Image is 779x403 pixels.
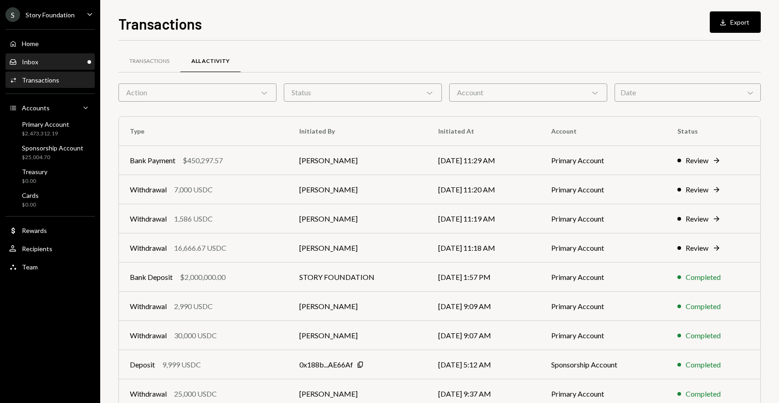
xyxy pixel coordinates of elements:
[427,146,540,175] td: [DATE] 11:29 AM
[22,76,59,84] div: Transactions
[22,177,47,185] div: $0.00
[174,184,213,195] div: 7,000 USDC
[191,57,230,65] div: All Activity
[22,120,69,128] div: Primary Account
[686,213,708,224] div: Review
[288,175,427,204] td: [PERSON_NAME]
[5,141,95,163] a: Sponsorship Account$25,004.70
[540,146,666,175] td: Primary Account
[22,191,39,199] div: Cards
[540,175,666,204] td: Primary Account
[130,243,167,253] div: Withdrawal
[174,388,217,399] div: 25,000 USDC
[118,50,180,73] a: Transactions
[130,213,167,224] div: Withdrawal
[288,292,427,321] td: [PERSON_NAME]
[686,388,721,399] div: Completed
[162,359,201,370] div: 9,999 USDC
[427,233,540,263] td: [DATE] 11:18 AM
[130,359,155,370] div: Deposit
[22,40,39,47] div: Home
[130,184,167,195] div: Withdrawal
[686,272,721,283] div: Completed
[22,227,47,234] div: Rewards
[686,155,708,166] div: Review
[288,233,427,263] td: [PERSON_NAME]
[288,321,427,350] td: [PERSON_NAME]
[5,72,95,88] a: Transactions
[22,104,50,112] div: Accounts
[174,213,213,224] div: 1,586 USDC
[449,83,607,102] div: Account
[129,57,169,65] div: Transactions
[686,330,721,341] div: Completed
[427,321,540,350] td: [DATE] 9:07 AM
[22,201,39,209] div: $0.00
[427,292,540,321] td: [DATE] 9:09 AM
[174,301,213,312] div: 2,990 USDC
[540,292,666,321] td: Primary Account
[22,168,47,176] div: Treasury
[686,184,708,195] div: Review
[666,117,760,146] th: Status
[22,130,69,138] div: $2,473,312.19
[5,99,95,116] a: Accounts
[427,350,540,379] td: [DATE] 5:12 AM
[22,144,83,152] div: Sponsorship Account
[5,258,95,275] a: Team
[130,330,167,341] div: Withdrawal
[686,359,721,370] div: Completed
[299,359,353,370] div: 0x188b...AE66Af
[427,117,540,146] th: Initiated At
[710,11,761,33] button: Export
[26,11,75,19] div: Story Foundation
[5,189,95,211] a: Cards$0.00
[183,155,223,166] div: $450,297.57
[22,245,52,253] div: Recipients
[427,263,540,292] td: [DATE] 1:57 PM
[540,233,666,263] td: Primary Account
[5,222,95,238] a: Rewards
[540,321,666,350] td: Primary Account
[22,263,38,271] div: Team
[5,53,95,70] a: Inbox
[22,154,83,161] div: $25,004.70
[5,35,95,52] a: Home
[130,388,167,399] div: Withdrawal
[540,350,666,379] td: Sponsorship Account
[5,118,95,139] a: Primary Account$2,473,312.19
[540,117,666,146] th: Account
[427,175,540,204] td: [DATE] 11:20 AM
[174,330,217,341] div: 30,000 USDC
[118,15,202,33] h1: Transactions
[540,263,666,292] td: Primary Account
[5,7,20,22] div: S
[5,165,95,187] a: Treasury$0.00
[288,263,427,292] td: STORY FOUNDATION
[130,155,175,166] div: Bank Payment
[686,243,708,253] div: Review
[427,204,540,233] td: [DATE] 11:19 AM
[686,301,721,312] div: Completed
[180,272,225,283] div: $2,000,000.00
[119,117,288,146] th: Type
[5,240,95,257] a: Recipients
[284,83,442,102] div: Status
[288,117,427,146] th: Initiated By
[130,301,167,312] div: Withdrawal
[540,204,666,233] td: Primary Account
[130,272,173,283] div: Bank Deposit
[180,50,241,73] a: All Activity
[615,83,761,102] div: Date
[22,58,38,66] div: Inbox
[174,243,226,253] div: 16,666.67 USDC
[118,83,277,102] div: Action
[288,146,427,175] td: [PERSON_NAME]
[288,204,427,233] td: [PERSON_NAME]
